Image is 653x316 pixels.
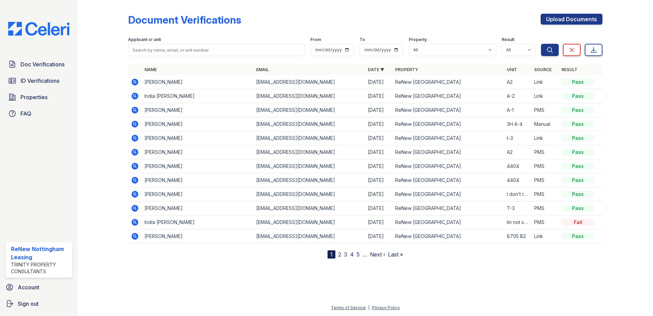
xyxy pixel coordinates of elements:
[504,159,531,173] td: 4404
[142,187,253,201] td: [PERSON_NAME]
[504,215,531,229] td: Im not sure 8811
[253,131,365,145] td: [EMAIL_ADDRESS][DOMAIN_NAME]
[253,229,365,243] td: [EMAIL_ADDRESS][DOMAIN_NAME]
[310,37,321,42] label: From
[392,215,504,229] td: ReNew [GEOGRAPHIC_DATA]
[328,250,335,259] div: 1
[3,22,75,36] img: CE_Logo_Blue-a8612792a0a2168367f1c8372b55b34899dd931a85d93a1a3d3e32e68fde9ad4.png
[5,57,72,71] a: Doc Verifications
[5,74,72,88] a: ID Verifications
[561,67,578,72] a: Result
[368,305,370,310] div: |
[365,229,392,243] td: [DATE]
[253,159,365,173] td: [EMAIL_ADDRESS][DOMAIN_NAME]
[370,251,385,258] a: Next ›
[392,229,504,243] td: ReNew [GEOGRAPHIC_DATA]
[11,245,69,261] div: ReNew Nottingham Leasing
[392,103,504,117] td: ReNew [GEOGRAPHIC_DATA]
[20,77,59,85] span: ID Verifications
[531,201,559,215] td: PMS
[350,251,354,258] a: 4
[365,103,392,117] td: [DATE]
[357,251,360,258] a: 5
[561,163,594,170] div: Pass
[18,283,39,291] span: Account
[365,173,392,187] td: [DATE]
[365,131,392,145] td: [DATE]
[20,93,47,101] span: Properties
[561,149,594,156] div: Pass
[504,187,531,201] td: I don’t remember it was A-2 or something 1,480 a month
[561,191,594,198] div: Pass
[365,75,392,89] td: [DATE]
[561,219,594,226] div: Fail
[128,37,161,42] label: Applicant or unit
[365,117,392,131] td: [DATE]
[142,159,253,173] td: [PERSON_NAME]
[502,37,514,42] label: Result
[531,117,559,131] td: Manual
[388,251,403,258] a: Last »
[142,117,253,131] td: [PERSON_NAME]
[395,67,418,72] a: Property
[392,131,504,145] td: ReNew [GEOGRAPHIC_DATA]
[331,305,366,310] a: Terms of Service
[561,233,594,240] div: Pass
[504,131,531,145] td: t-3
[531,159,559,173] td: PMS
[531,215,559,229] td: PMS
[365,201,392,215] td: [DATE]
[392,117,504,131] td: ReNew [GEOGRAPHIC_DATA]
[561,93,594,100] div: Pass
[344,251,347,258] a: 3
[541,14,602,25] a: Upload Documents
[392,201,504,215] td: ReNew [GEOGRAPHIC_DATA]
[253,103,365,117] td: [EMAIL_ADDRESS][DOMAIN_NAME]
[561,121,594,128] div: Pass
[142,89,253,103] td: India [PERSON_NAME]
[368,67,384,72] a: Date ▼
[392,145,504,159] td: ReNew [GEOGRAPHIC_DATA]
[561,107,594,114] div: Pass
[531,75,559,89] td: Link
[531,187,559,201] td: PMS
[142,75,253,89] td: [PERSON_NAME]
[365,145,392,159] td: [DATE]
[561,177,594,184] div: Pass
[392,159,504,173] td: ReNew [GEOGRAPHIC_DATA]
[20,60,65,68] span: Doc Verifications
[256,67,269,72] a: Email
[360,37,365,42] label: To
[504,89,531,103] td: A-2
[531,103,559,117] td: PMS
[5,107,72,120] a: FAQ
[531,229,559,243] td: Link
[3,297,75,311] a: Sign out
[253,173,365,187] td: [EMAIL_ADDRESS][DOMAIN_NAME]
[142,131,253,145] td: [PERSON_NAME]
[18,300,39,308] span: Sign out
[142,215,253,229] td: India [PERSON_NAME]
[142,173,253,187] td: [PERSON_NAME]
[253,75,365,89] td: [EMAIL_ADDRESS][DOMAIN_NAME]
[372,305,400,310] a: Privacy Policy
[253,145,365,159] td: [EMAIL_ADDRESS][DOMAIN_NAME]
[253,117,365,131] td: [EMAIL_ADDRESS][DOMAIN_NAME]
[531,173,559,187] td: PMS
[507,67,517,72] a: Unit
[504,75,531,89] td: A2
[142,103,253,117] td: [PERSON_NAME]
[338,251,341,258] a: 2
[365,187,392,201] td: [DATE]
[11,261,69,275] div: Trinity Property Consultants
[504,173,531,187] td: 4404
[561,135,594,142] div: Pass
[409,37,427,42] label: Property
[534,67,552,72] a: Source
[365,215,392,229] td: [DATE]
[504,145,531,159] td: A2
[362,250,367,259] span: …
[504,201,531,215] td: T-3
[561,205,594,212] div: Pass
